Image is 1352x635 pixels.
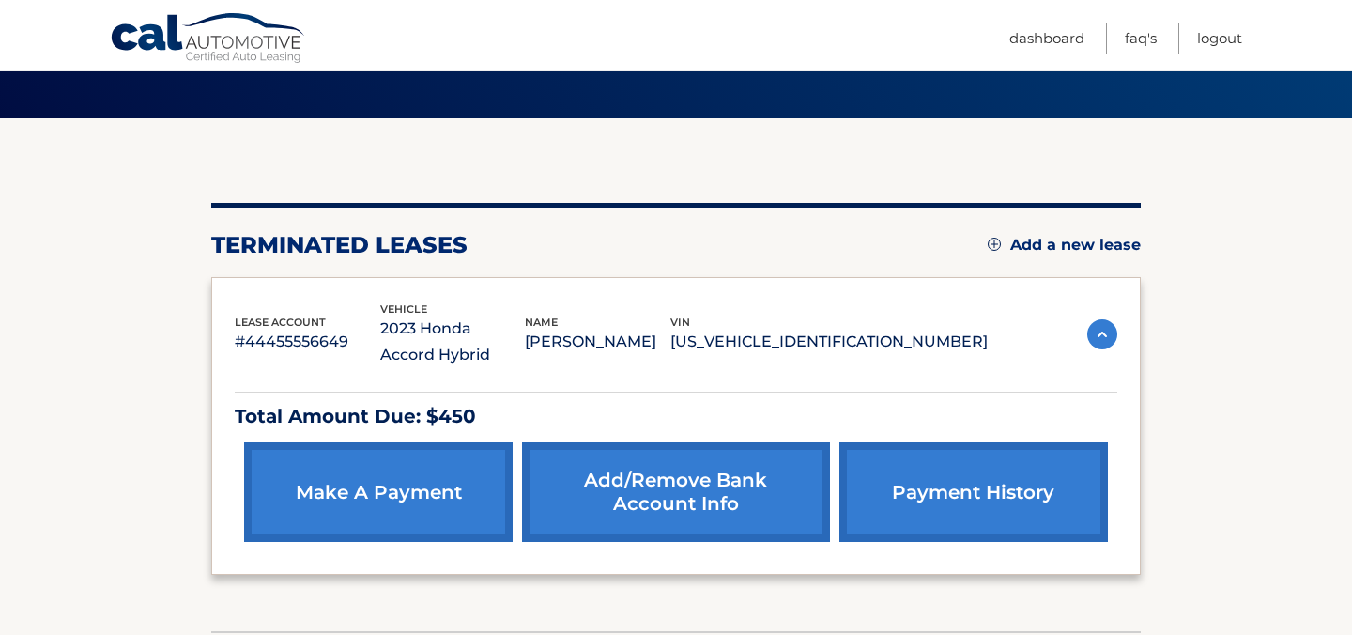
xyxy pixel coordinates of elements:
[670,316,690,329] span: vin
[670,329,988,355] p: [US_VEHICLE_IDENTIFICATION_NUMBER]
[525,316,558,329] span: name
[522,442,829,542] a: Add/Remove bank account info
[988,238,1001,251] img: add.svg
[1197,23,1242,54] a: Logout
[525,329,670,355] p: [PERSON_NAME]
[988,236,1141,255] a: Add a new lease
[839,442,1108,542] a: payment history
[235,400,1117,433] p: Total Amount Due: $450
[235,316,326,329] span: lease account
[1009,23,1084,54] a: Dashboard
[1125,23,1157,54] a: FAQ's
[110,12,307,67] a: Cal Automotive
[211,231,468,259] h2: terminated leases
[380,316,526,368] p: 2023 Honda Accord Hybrid
[235,329,380,355] p: #44455556649
[380,302,427,316] span: vehicle
[1087,319,1117,349] img: accordion-active.svg
[244,442,513,542] a: make a payment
